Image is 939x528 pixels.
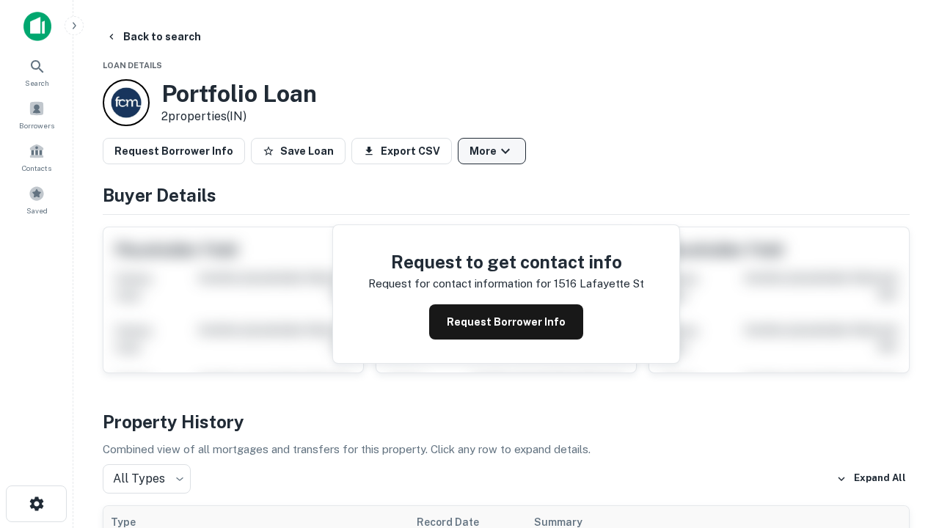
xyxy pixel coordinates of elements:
div: All Types [103,464,191,494]
p: Combined view of all mortgages and transfers for this property. Click any row to expand details. [103,441,910,458]
button: Export CSV [351,138,452,164]
h4: Request to get contact info [368,249,644,275]
h4: Property History [103,408,910,435]
a: Search [4,52,69,92]
p: 2 properties (IN) [161,108,317,125]
a: Contacts [4,137,69,177]
button: Expand All [833,468,910,490]
button: Request Borrower Info [429,304,583,340]
button: Back to search [100,23,207,50]
span: Loan Details [103,61,162,70]
a: Saved [4,180,69,219]
p: Request for contact information for [368,275,551,293]
button: Save Loan [251,138,346,164]
p: 1516 lafayette st [554,275,644,293]
span: Borrowers [19,120,54,131]
button: More [458,138,526,164]
button: Request Borrower Info [103,138,245,164]
iframe: Chat Widget [866,411,939,481]
span: Saved [26,205,48,216]
span: Contacts [22,162,51,174]
h3: Portfolio Loan [161,80,317,108]
a: Borrowers [4,95,69,134]
img: capitalize-icon.png [23,12,51,41]
span: Search [25,77,49,89]
h4: Buyer Details [103,182,910,208]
